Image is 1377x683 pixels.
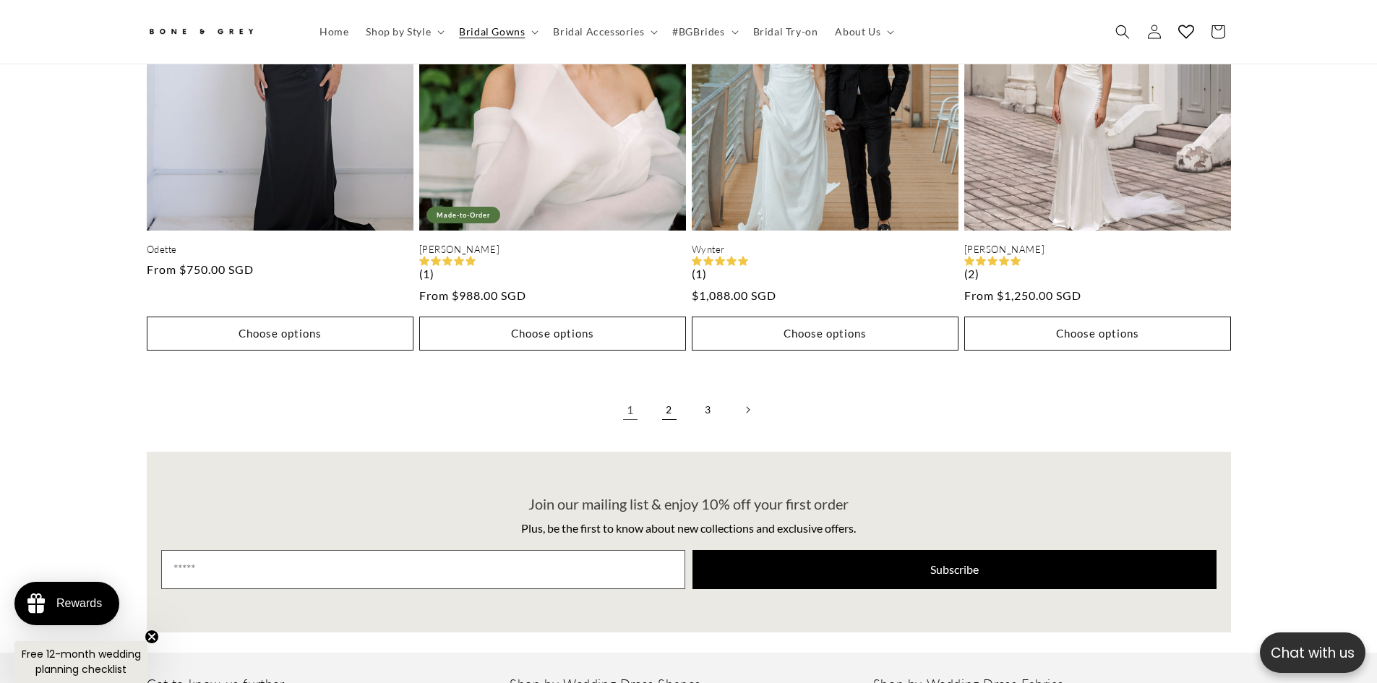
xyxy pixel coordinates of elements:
[692,244,958,256] a: Wynter
[147,244,413,256] a: Odette
[826,17,900,47] summary: About Us
[692,317,958,351] button: Choose options
[964,244,1231,256] a: [PERSON_NAME]
[141,14,296,49] a: Bone and Grey Bridal
[311,17,357,47] a: Home
[161,550,685,589] input: Email
[653,394,685,426] a: Page 2
[357,17,450,47] summary: Shop by Style
[56,597,102,610] div: Rewards
[692,550,1217,589] button: Subscribe
[614,394,646,426] a: Page 1
[745,17,827,47] a: Bridal Try-on
[14,641,147,683] div: Free 12-month wedding planning checklistClose teaser
[964,317,1231,351] button: Choose options
[553,25,644,38] span: Bridal Accessories
[145,630,159,644] button: Close teaser
[732,394,763,426] a: Next page
[672,25,724,38] span: #BGBrides
[147,394,1231,426] nav: Pagination
[419,317,686,351] button: Choose options
[319,25,348,38] span: Home
[459,25,525,38] span: Bridal Gowns
[1107,16,1138,48] summary: Search
[419,244,686,256] a: [PERSON_NAME]
[528,495,849,512] span: Join our mailing list & enjoy 10% off your first order
[147,317,413,351] button: Choose options
[753,25,818,38] span: Bridal Try-on
[692,394,724,426] a: Page 3
[22,647,141,676] span: Free 12-month wedding planning checklist
[450,17,544,47] summary: Bridal Gowns
[521,521,856,535] span: Plus, be the first to know about new collections and exclusive offers.
[544,17,664,47] summary: Bridal Accessories
[1260,632,1365,673] button: Open chatbox
[1260,643,1365,663] p: Chat with us
[835,25,880,38] span: About Us
[664,17,744,47] summary: #BGBrides
[147,20,255,44] img: Bone and Grey Bridal
[366,25,431,38] span: Shop by Style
